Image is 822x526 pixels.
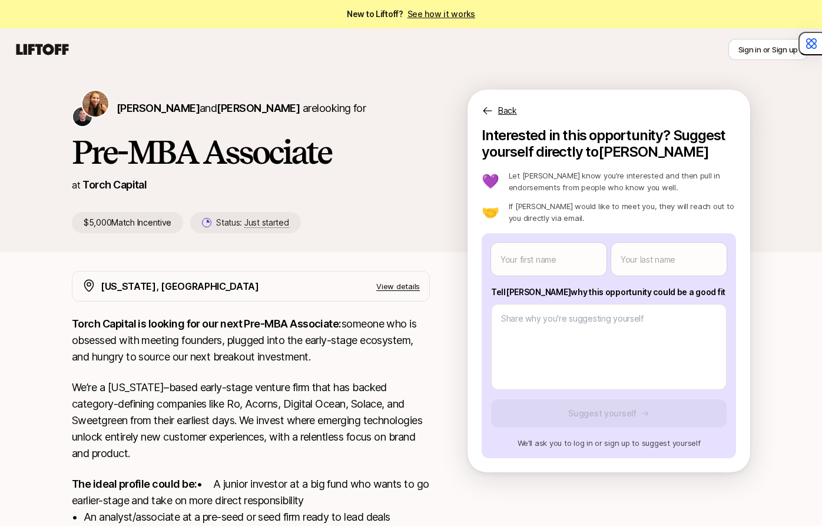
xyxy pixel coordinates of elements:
[117,100,366,117] p: are looking for
[72,317,342,330] strong: Torch Capital is looking for our next Pre-MBA Associate:
[72,478,197,490] strong: The ideal profile could be:
[72,177,80,193] p: at
[491,437,727,449] p: We’ll ask you to log in or sign up to suggest yourself
[72,212,183,233] p: $5,000 Match Incentive
[407,9,476,19] a: See how it works
[482,174,499,188] p: 💜
[482,205,499,219] p: 🤝
[216,216,289,230] p: Status:
[482,127,736,160] p: Interested in this opportunity? Suggest yourself directly to [PERSON_NAME]
[200,102,300,114] span: and
[72,379,430,462] p: We’re a [US_STATE]–based early-stage venture firm that has backed category-defining companies lik...
[244,217,289,228] span: Just started
[509,200,736,224] p: If [PERSON_NAME] would like to meet you, they will reach out to you directly via email.
[73,107,92,126] img: Christopher Harper
[347,7,475,21] span: New to Liftoff?
[82,91,108,117] img: Katie Reiner
[82,178,147,191] a: Torch Capital
[728,39,808,60] button: Sign in or Sign up
[509,170,736,193] p: Let [PERSON_NAME] know you’re interested and then pull in endorsements from people who know you w...
[101,279,259,294] p: [US_STATE], [GEOGRAPHIC_DATA]
[491,285,727,299] p: Tell [PERSON_NAME] why this opportunity could be a good fit
[217,102,300,114] span: [PERSON_NAME]
[498,104,517,118] p: Back
[72,134,430,170] h1: Pre-MBA Associate
[72,316,430,365] p: someone who is obsessed with meeting founders, plugged into the early-stage ecosystem, and hungry...
[376,280,420,292] p: View details
[117,102,200,114] span: [PERSON_NAME]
